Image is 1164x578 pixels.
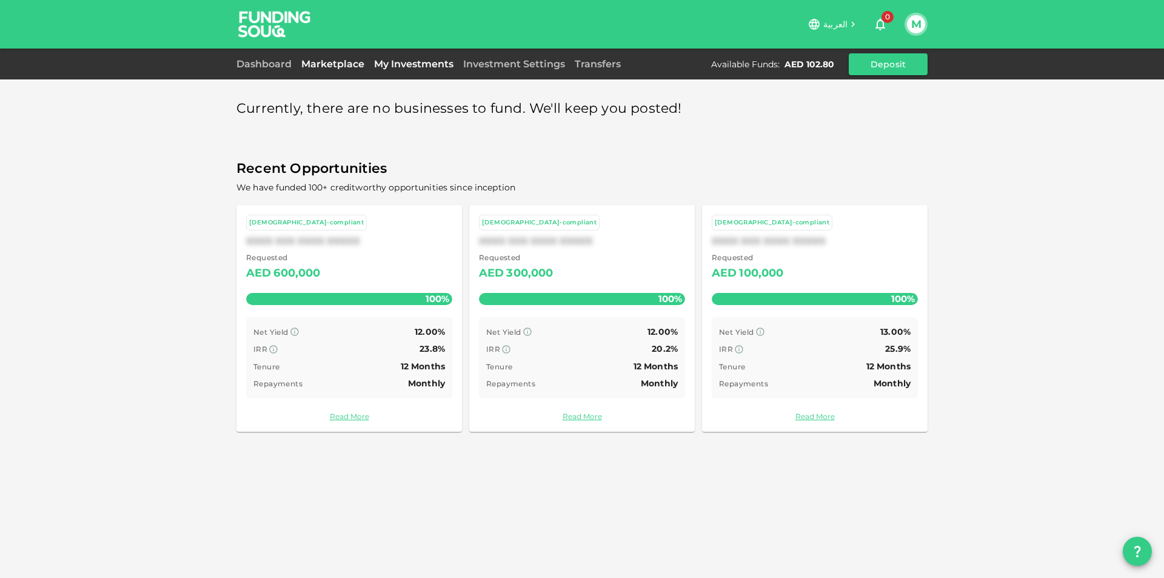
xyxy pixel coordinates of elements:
[880,326,911,337] span: 13.00%
[641,378,678,389] span: Monthly
[236,157,928,181] span: Recent Opportunities
[702,205,928,432] a: [DEMOGRAPHIC_DATA]-compliantXXXX XXX XXXX XXXXX Requested AED100,000100% Net Yield 13.00% IRR 25....
[236,205,462,432] a: [DEMOGRAPHIC_DATA]-compliantXXXX XXX XXXX XXXXX Requested AED600,000100% Net Yield 12.00% IRR 23....
[236,97,682,121] span: Currently, there are no businesses to fund. We'll keep you posted!
[479,252,554,264] span: Requested
[849,53,928,75] button: Deposit
[719,362,745,371] span: Tenure
[652,343,678,354] span: 20.2%
[486,379,535,388] span: Repayments
[423,290,452,307] span: 100%
[907,15,925,33] button: M
[236,182,515,193] span: We have funded 100+ creditworthy opportunities since inception
[868,12,892,36] button: 0
[506,264,553,283] div: 300,000
[486,328,521,337] span: Net Yield
[719,328,754,337] span: Net Yield
[712,235,918,247] div: XXXX XXX XXXX XXXXX
[885,343,911,354] span: 25.9%
[420,343,445,354] span: 23.8%
[715,218,829,228] div: [DEMOGRAPHIC_DATA]-compliant
[236,58,296,70] a: Dashboard
[296,58,369,70] a: Marketplace
[712,264,737,283] div: AED
[874,378,911,389] span: Monthly
[253,362,279,371] span: Tenure
[408,378,445,389] span: Monthly
[712,411,918,422] a: Read More
[655,290,685,307] span: 100%
[458,58,570,70] a: Investment Settings
[486,344,500,354] span: IRR
[634,361,678,372] span: 12 Months
[479,235,685,247] div: XXXX XXX XXXX XXXXX
[1123,537,1152,566] button: question
[719,344,733,354] span: IRR
[719,379,768,388] span: Repayments
[246,411,452,422] a: Read More
[469,205,695,432] a: [DEMOGRAPHIC_DATA]-compliantXXXX XXX XXXX XXXXX Requested AED300,000100% Net Yield 12.00% IRR 20....
[249,218,364,228] div: [DEMOGRAPHIC_DATA]-compliant
[246,264,271,283] div: AED
[253,328,289,337] span: Net Yield
[570,58,626,70] a: Transfers
[246,235,452,247] div: XXXX XXX XXXX XXXXX
[253,344,267,354] span: IRR
[253,379,303,388] span: Repayments
[711,58,780,70] div: Available Funds :
[486,362,512,371] span: Tenure
[246,252,321,264] span: Requested
[273,264,320,283] div: 600,000
[415,326,445,337] span: 12.00%
[479,264,504,283] div: AED
[823,19,848,30] span: العربية
[479,411,685,422] a: Read More
[881,11,894,23] span: 0
[712,252,784,264] span: Requested
[866,361,911,372] span: 12 Months
[784,58,834,70] div: AED 102.80
[369,58,458,70] a: My Investments
[739,264,783,283] div: 100,000
[482,218,597,228] div: [DEMOGRAPHIC_DATA]-compliant
[888,290,918,307] span: 100%
[401,361,445,372] span: 12 Months
[647,326,678,337] span: 12.00%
